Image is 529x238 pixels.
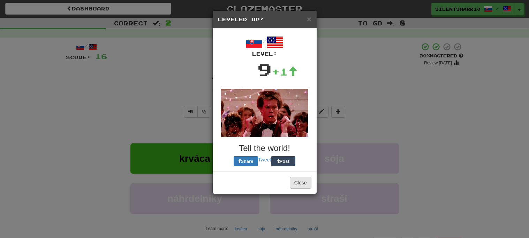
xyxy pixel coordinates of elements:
span: × [307,15,311,23]
h3: Tell the world! [218,144,311,153]
div: Level: [218,50,311,57]
a: Tweet [258,157,271,162]
div: / [218,34,311,57]
button: Post [271,156,295,166]
h5: Leveled Up! [218,16,311,23]
button: Close [307,15,311,23]
button: Share [234,156,258,166]
div: 9 [257,57,272,82]
div: +1 [272,65,297,79]
button: Close [290,177,311,189]
img: kevin-bacon-45c228efc3db0f333faed3a78f19b6d7c867765aaadacaa7c55ae667c030a76f.gif [221,89,308,137]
